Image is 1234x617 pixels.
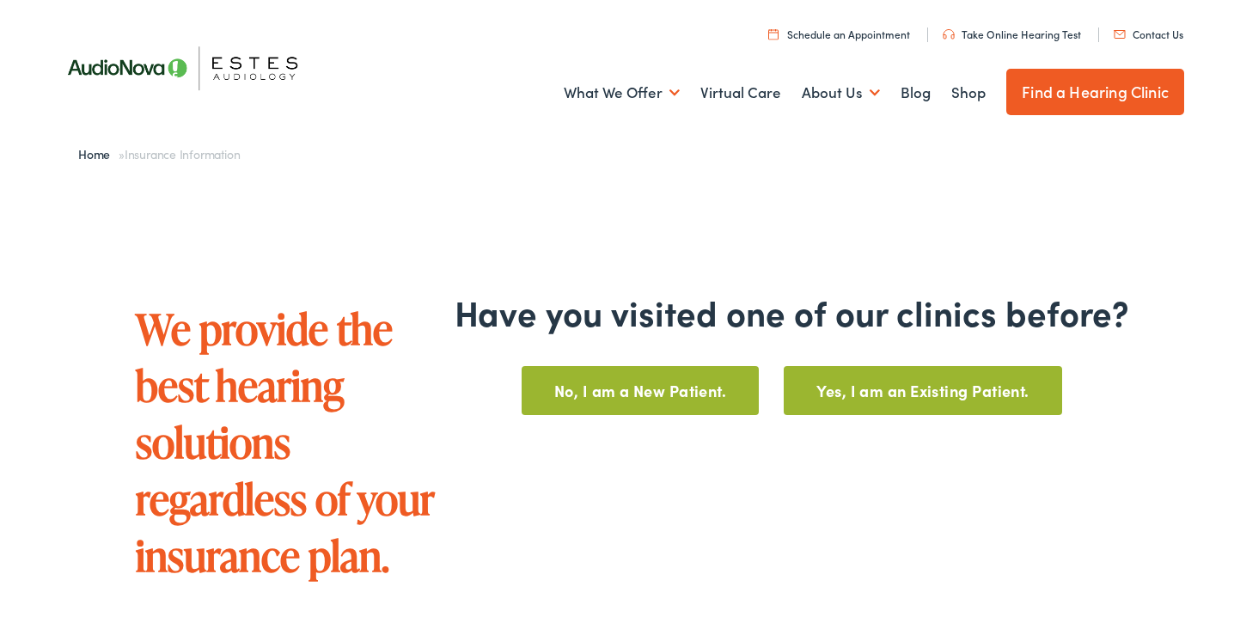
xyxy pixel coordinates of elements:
[78,145,119,162] a: Home
[125,145,240,162] span: Insurance Information
[564,61,680,125] a: What We Offer
[78,145,240,162] span: »
[951,61,986,125] a: Shop
[1006,69,1184,115] a: Find a Hearing Clinic
[443,291,1141,333] h2: Have you visited one of our clinics before?
[700,61,781,125] a: Virtual Care
[522,366,759,415] a: No, I am a New Patient.
[1114,27,1183,41] a: Contact Us
[802,61,880,125] a: About Us
[943,29,955,40] img: utility icon
[136,300,434,583] font: We provide the best hearing solutions regardless of your insurance plan.
[1114,30,1126,39] img: utility icon
[943,27,1081,41] a: Take Online Hearing Test
[901,61,931,125] a: Blog
[784,366,1062,415] a: Yes, I am an Existing Patient.
[768,27,910,41] a: Schedule an Appointment
[768,28,779,40] img: utility icon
